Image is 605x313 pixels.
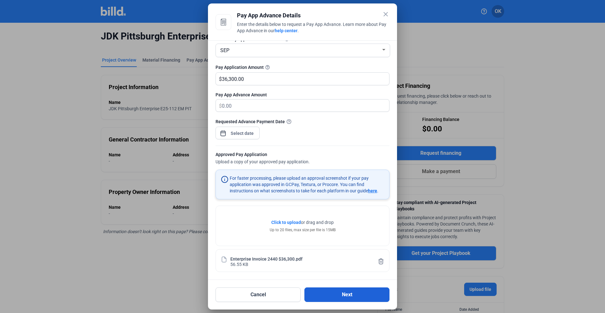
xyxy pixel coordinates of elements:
[237,11,389,20] div: Pay App Advance Details
[275,28,297,33] a: help center
[271,220,301,225] span: Click to upload
[220,127,226,133] button: Open calendar
[264,63,271,71] mat-icon: help_outline
[304,287,389,302] button: Next
[216,151,389,166] div: Upload a copy of your approved pay application.
[216,92,389,98] div: Pay App Advance Amount
[297,28,299,33] span: .
[220,47,229,53] span: SEP
[368,188,377,193] span: here
[301,219,334,226] span: or drag and drop
[222,99,382,112] input: 0.00
[216,63,389,71] div: Pay Application Amount
[382,10,389,18] mat-icon: close
[229,129,256,137] input: Select date
[216,118,389,125] div: Requested Advance Payment Date
[222,73,382,85] input: 0.00
[230,175,384,194] div: For faster processing, please upload an approval screenshot if your pay application was approved ...
[237,21,389,35] div: Enter the details below to request a Pay App Advance. Learn more about Pay App Advance in our
[230,261,248,267] div: 56.55 KB
[216,73,222,83] span: $
[270,227,336,233] div: Up to 20 files, max size per file is 15MB
[216,99,222,110] span: $
[230,256,302,261] div: Enterprise Invoice 2440 $36,300.pdf
[216,287,301,302] button: Cancel
[216,151,389,159] div: Approved Pay Application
